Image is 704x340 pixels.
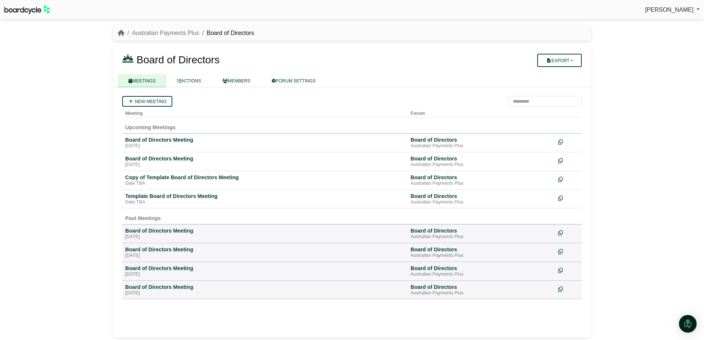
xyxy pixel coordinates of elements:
[125,193,405,205] a: Template Board of Directors Meeting Date TBA
[125,199,405,205] div: Date TBA
[261,74,326,87] a: FORUM SETTINGS
[4,5,50,14] img: BoardcycleBlackGreen-aaafeed430059cb809a45853b8cf6d952af9d84e6e89e1f1685b34bfd5cb7d64.svg
[411,143,552,149] div: Australian Payments Plus
[125,215,161,221] span: Past Meetings
[125,174,405,181] div: Copy of Template Board of Directors Meeting
[645,7,694,13] span: [PERSON_NAME]
[411,227,552,240] a: Board of Directors Australian Payments Plus
[411,246,552,253] div: Board of Directors
[411,137,552,149] a: Board of Directors Australian Payments Plus
[411,174,552,187] a: Board of Directors Australian Payments Plus
[125,265,405,277] a: Board of Directors Meeting [DATE]
[118,28,254,38] nav: breadcrumb
[125,246,405,253] div: Board of Directors Meeting
[118,74,166,87] a: MEETINGS
[558,193,579,203] div: Make a copy
[125,227,405,240] a: Board of Directors Meeting [DATE]
[411,227,552,234] div: Board of Directors
[411,290,552,296] div: Australian Payments Plus
[411,193,552,199] div: Board of Directors
[558,174,579,184] div: Make a copy
[125,284,405,290] div: Board of Directors Meeting
[411,284,552,296] a: Board of Directors Australian Payments Plus
[125,284,405,296] a: Board of Directors Meeting [DATE]
[558,246,579,256] div: Make a copy
[558,155,579,165] div: Make a copy
[199,28,254,38] li: Board of Directors
[125,143,405,149] div: [DATE]
[125,246,405,259] a: Board of Directors Meeting [DATE]
[125,253,405,259] div: [DATE]
[679,315,697,333] div: Open Intercom Messenger
[411,155,552,162] div: Board of Directors
[411,253,552,259] div: Australian Payments Plus
[125,234,405,240] div: [DATE]
[125,155,405,162] div: Board of Directors Meeting
[125,162,405,168] div: [DATE]
[411,155,552,168] a: Board of Directors Australian Payments Plus
[411,284,552,290] div: Board of Directors
[125,272,405,277] div: [DATE]
[166,74,212,87] a: ACTIONS
[558,137,579,146] div: Make a copy
[212,74,261,87] a: MEMBERS
[122,96,172,107] a: New meeting
[558,284,579,294] div: Make a copy
[132,30,199,36] a: Australian Payments Plus
[558,265,579,275] div: Make a copy
[125,155,405,168] a: Board of Directors Meeting [DATE]
[411,234,552,240] div: Australian Payments Plus
[125,137,405,143] div: Board of Directors Meeting
[411,199,552,205] div: Australian Payments Plus
[411,193,552,205] a: Board of Directors Australian Payments Plus
[408,107,555,117] th: Forum
[411,265,552,272] div: Board of Directors
[125,193,405,199] div: Template Board of Directors Meeting
[411,181,552,187] div: Australian Payments Plus
[411,246,552,259] a: Board of Directors Australian Payments Plus
[125,174,405,187] a: Copy of Template Board of Directors Meeting Date TBA
[125,181,405,187] div: Date TBA
[411,137,552,143] div: Board of Directors
[125,137,405,149] a: Board of Directors Meeting [DATE]
[137,54,220,65] span: Board of Directors
[125,124,176,130] span: Upcoming Meetings
[645,5,700,15] a: [PERSON_NAME]
[125,265,405,272] div: Board of Directors Meeting
[125,290,405,296] div: [DATE]
[411,265,552,277] a: Board of Directors Australian Payments Plus
[537,54,582,67] button: Export
[125,227,405,234] div: Board of Directors Meeting
[558,227,579,237] div: Make a copy
[411,174,552,181] div: Board of Directors
[122,107,408,117] th: Meeting
[411,272,552,277] div: Australian Payments Plus
[411,162,552,168] div: Australian Payments Plus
